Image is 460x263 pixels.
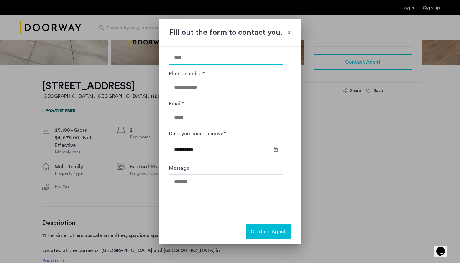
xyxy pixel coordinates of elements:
iframe: chat widget [434,238,454,257]
label: Message [169,164,189,172]
button: button [246,224,291,239]
label: Phone number* [169,70,205,77]
h2: Fill out the form to contact you. [169,27,291,38]
label: Date you need to move* [169,130,226,137]
button: Open calendar [272,146,279,153]
span: Contact Agent [251,228,286,235]
label: Email* [169,100,184,107]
